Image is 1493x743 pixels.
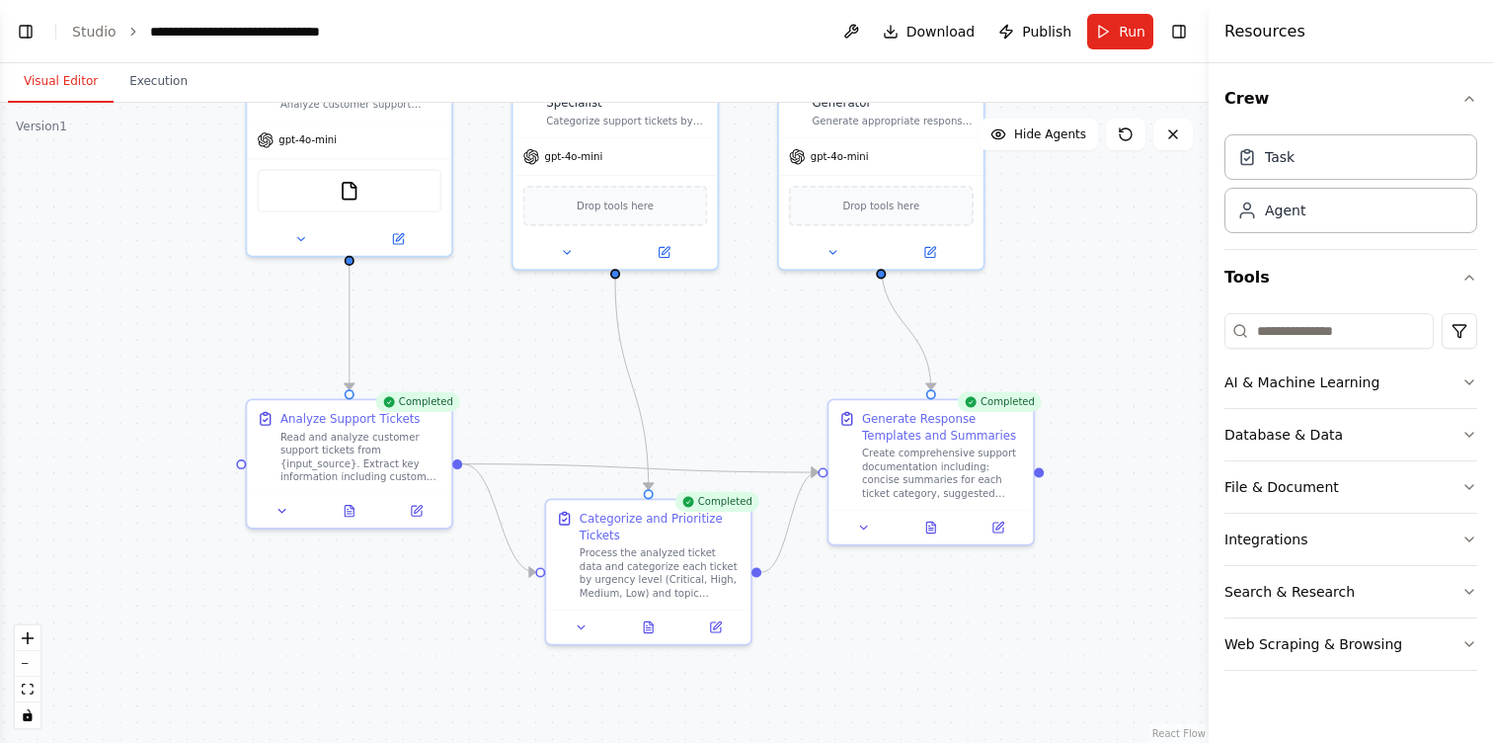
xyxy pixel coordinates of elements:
[341,266,357,389] g: Edge from a0f47c52-cf98-4a1f-bab9-17fe53438dda to 61059f5b-abaa-459a-ac61-2454c80fe8fb
[761,464,818,581] g: Edge from 14222de3-df94-4abb-99bd-ac0b9f332196 to 0284fa94-7ba4-4022-94fd-9c10e6ebf02d
[1014,126,1086,142] span: Hide Agents
[1224,477,1339,497] div: File & Document
[1224,566,1477,618] button: Search & Research
[812,115,973,127] div: Generate appropriate response templates and suggested replies for customer support tickets, with ...
[1224,409,1477,460] button: Database & Data
[15,677,40,702] button: fit view
[617,242,711,262] button: Open in side panel
[875,14,983,49] button: Download
[580,546,741,600] div: Process the analyzed ticket data and categorize each ticket by urgency level (Critical, High, Med...
[1022,22,1071,41] span: Publish
[812,78,973,112] div: Support Response Generator
[687,618,745,637] button: Open in side panel
[72,24,117,40] a: Studio
[1224,250,1477,305] button: Tools
[462,455,818,480] g: Edge from 61059f5b-abaa-459a-ac61-2454c80fe8fb to 0284fa94-7ba4-4022-94fd-9c10e6ebf02d
[280,98,441,111] div: Analyze customer support tickets from {input_source}, extract key information including customer ...
[1265,147,1295,167] div: Task
[1224,425,1343,445] div: Database & Data
[246,66,453,258] div: Analyze customer support tickets from {input_source}, extract key information including customer ...
[777,66,984,271] div: Support Response GeneratorGenerate appropriate response templates and suggested replies for custo...
[114,61,203,103] button: Execution
[1224,619,1477,670] button: Web Scraping & Browsing
[970,518,1027,537] button: Open in side panel
[674,492,758,512] div: Completed
[15,651,40,677] button: zoom out
[1224,514,1477,565] button: Integrations
[883,242,977,262] button: Open in side panel
[1087,14,1153,49] button: Run
[280,431,441,484] div: Read and analyze customer support tickets from {input_source}. Extract key information including ...
[1224,582,1355,602] div: Search & Research
[12,18,39,45] button: Show left sidebar
[1224,634,1402,654] div: Web Scraping & Browsing
[1224,305,1477,687] div: Tools
[278,133,337,146] span: gpt-4o-mini
[546,115,707,127] div: Categorize support tickets by urgency level (Critical, High, Medium, Low) and topic categories (T...
[314,501,384,521] button: View output
[1224,461,1477,513] button: File & Document
[15,625,40,728] div: React Flow controls
[842,198,919,214] span: Drop tools here
[1224,372,1379,392] div: AI & Machine Learning
[72,22,372,41] nav: breadcrumb
[1152,728,1206,739] a: React Flow attribution
[1224,530,1307,549] div: Integrations
[896,518,966,537] button: View output
[15,625,40,651] button: zoom in
[1119,22,1145,41] span: Run
[862,447,1023,500] div: Create comprehensive support documentation including: concise summaries for each ticket category,...
[1224,20,1305,43] h4: Resources
[580,510,741,543] div: Categorize and Prioritize Tickets
[545,499,752,646] div: CompletedCategorize and Prioritize TicketsProcess the analyzed ticket data and categorize each ti...
[1224,126,1477,249] div: Crew
[246,399,453,530] div: CompletedAnalyze Support TicketsRead and analyze customer support tickets from {input_source}. Ex...
[906,22,976,41] span: Download
[979,119,1098,150] button: Hide Agents
[862,410,1023,444] div: Generate Response Templates and Summaries
[1265,201,1305,220] div: Agent
[375,392,459,412] div: Completed
[577,198,654,214] span: Drop tools here
[280,410,420,427] div: Analyze Support Tickets
[613,618,683,637] button: View output
[1224,71,1477,126] button: Crew
[827,399,1035,546] div: CompletedGenerate Response Templates and SummariesCreate comprehensive support documentation incl...
[388,501,445,521] button: Open in side panel
[546,78,707,112] div: Ticket Categorization Specialist
[873,263,939,390] g: Edge from 8f514bff-56a5-43fc-80bc-04ee58c01bb5 to 0284fa94-7ba4-4022-94fd-9c10e6ebf02d
[1224,357,1477,408] button: AI & Machine Learning
[1165,18,1193,45] button: Hide right sidebar
[607,279,657,489] g: Edge from b1e92917-2e67-4159-99f6-939f37d63036 to 14222de3-df94-4abb-99bd-ac0b9f332196
[16,119,67,134] div: Version 1
[462,455,535,580] g: Edge from 61059f5b-abaa-459a-ac61-2454c80fe8fb to 14222de3-df94-4abb-99bd-ac0b9f332196
[511,66,719,271] div: Ticket Categorization SpecialistCategorize support tickets by urgency level (Critical, High, Medi...
[340,181,359,201] img: FileReadTool
[811,150,869,163] span: gpt-4o-mini
[351,229,444,249] button: Open in side panel
[545,150,603,163] span: gpt-4o-mini
[957,392,1041,412] div: Completed
[15,702,40,728] button: toggle interactivity
[990,14,1079,49] button: Publish
[8,61,114,103] button: Visual Editor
